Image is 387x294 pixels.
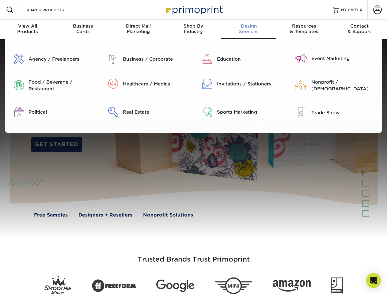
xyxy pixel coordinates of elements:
[25,6,85,13] input: SEARCH PRODUCTS.....
[331,277,343,294] img: Goodwill
[276,20,332,39] a: Resources& Templates
[55,23,110,29] span: Business
[332,20,387,39] a: Contact& Support
[341,7,359,13] span: MY CART
[147,83,241,90] span: Design Services FAQ
[166,20,221,39] a: Shop ByIndustry
[2,275,52,292] iframe: Google Customer Reviews
[55,23,110,34] div: Cards
[111,23,166,34] div: Marketing
[111,20,166,39] a: Direct MailMarketing
[264,83,358,90] span: Need More Information?
[22,54,130,114] a: Design Services Need artwork but not sure where to start? We're here to help!
[139,54,248,114] a: Design Services FAQ Answers to commonly asked questions about ordering design services.
[29,83,123,90] span: Design Services
[55,20,110,39] a: BusinessCards
[29,92,123,106] p: Need artwork but not sure where to start? We're here to help!
[257,54,366,114] a: Need More Information? We're here to answer any questions you have about the design process.
[366,273,381,288] div: Open Intercom Messenger
[147,92,241,106] p: Answers to commonly asked questions about ordering design services.
[221,23,276,34] div: Services
[276,23,332,29] span: Resources
[276,23,332,34] div: & Templates
[332,23,387,34] div: & Support
[221,20,276,39] a: DesignServices
[166,23,221,29] span: Shop By
[332,23,387,29] span: Contact
[163,3,224,16] img: Primoprint
[273,280,311,292] img: Amazon
[156,280,194,292] img: Google
[221,23,276,29] span: Design
[125,134,260,154] a: Learn more about Design Services
[111,23,166,29] span: Direct Mail
[14,241,373,271] h3: Trusted Brands Trust Primoprint
[264,92,358,106] p: We're here to answer any questions you have about the design process.
[158,141,239,146] span: Learn more about Design Services
[166,23,221,34] div: Industry
[360,8,362,12] span: 0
